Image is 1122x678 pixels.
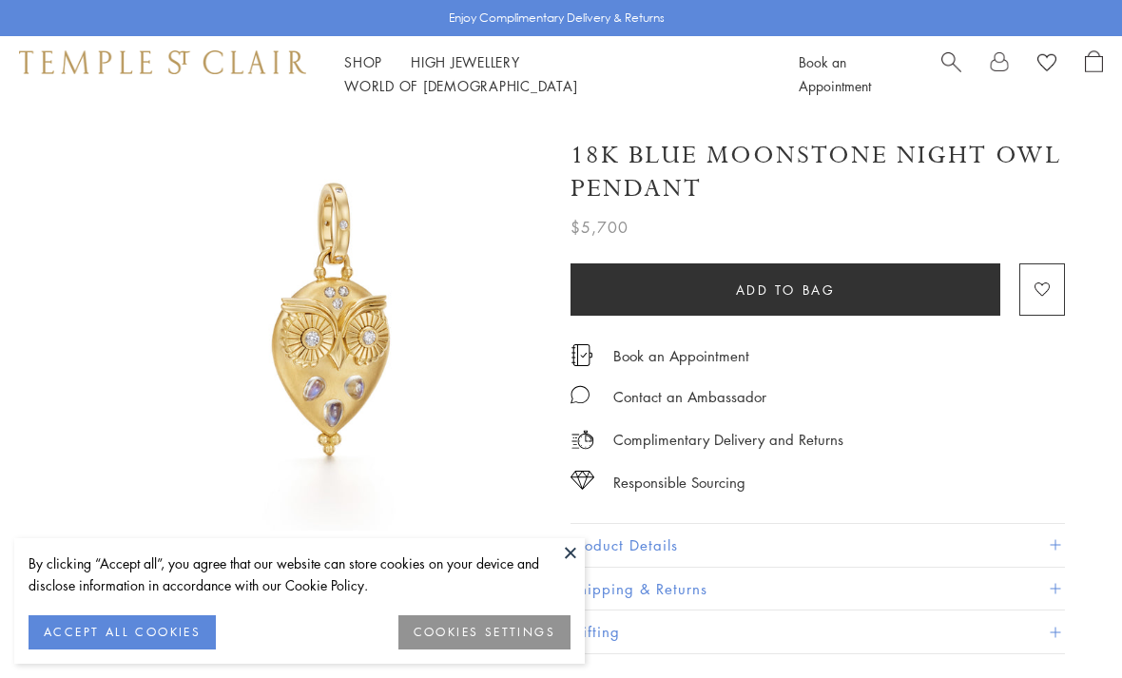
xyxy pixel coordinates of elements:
img: icon_sourcing.svg [571,471,594,490]
button: Product Details [571,524,1065,567]
nav: Main navigation [344,50,756,98]
button: Shipping & Returns [571,568,1065,610]
a: Search [941,50,961,98]
a: Open Shopping Bag [1085,50,1103,98]
img: icon_appointment.svg [571,344,593,366]
a: Book an Appointment [799,52,871,95]
a: High JewelleryHigh Jewellery [411,52,520,71]
div: Responsible Sourcing [613,471,745,494]
a: ShopShop [344,52,382,71]
a: World of [DEMOGRAPHIC_DATA]World of [DEMOGRAPHIC_DATA] [344,76,577,95]
div: Contact an Ambassador [613,385,766,409]
p: Complimentary Delivery and Returns [613,428,843,452]
a: View Wishlist [1037,50,1056,79]
img: MessageIcon-01_2.svg [571,385,590,404]
a: Book an Appointment [613,345,749,366]
button: Gifting [571,610,1065,653]
button: COOKIES SETTINGS [398,615,571,649]
img: P34115-OWLBM [124,112,542,531]
div: By clicking “Accept all”, you agree that our website can store cookies on your device and disclos... [29,552,571,596]
button: Add to bag [571,263,1000,316]
img: icon_delivery.svg [571,428,594,452]
p: Enjoy Complimentary Delivery & Returns [449,9,665,28]
span: Add to bag [736,280,836,300]
h1: 18K Blue Moonstone Night Owl Pendant [571,139,1065,205]
button: ACCEPT ALL COOKIES [29,615,216,649]
span: $5,700 [571,215,629,240]
img: Temple St. Clair [19,50,306,73]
